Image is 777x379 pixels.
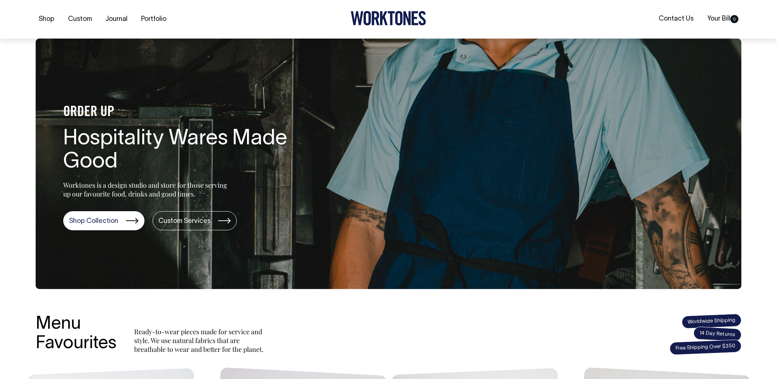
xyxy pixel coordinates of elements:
span: Worldwide Shipping [681,313,741,329]
h4: ORDER UP [63,105,298,120]
a: Shop Collection [63,211,144,230]
a: Journal [103,13,130,25]
p: Worktones is a design studio and store for those serving up our favourite food, drinks and good t... [63,181,230,198]
h3: Menu Favourites [36,315,117,354]
span: 14 Day Returns [693,326,742,342]
a: Custom Services [153,211,237,230]
span: 0 [730,15,738,23]
span: Free Shipping Over $350 [669,339,741,355]
a: Shop [36,13,57,25]
a: Custom [65,13,95,25]
a: Contact Us [656,13,697,25]
a: Your Bill0 [704,13,741,25]
h1: Hospitality Wares Made Good [63,127,298,174]
p: Ready-to-wear pieces made for service and style. We use natural fabrics that are breathable to we... [134,327,266,354]
a: Portfolio [138,13,169,25]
